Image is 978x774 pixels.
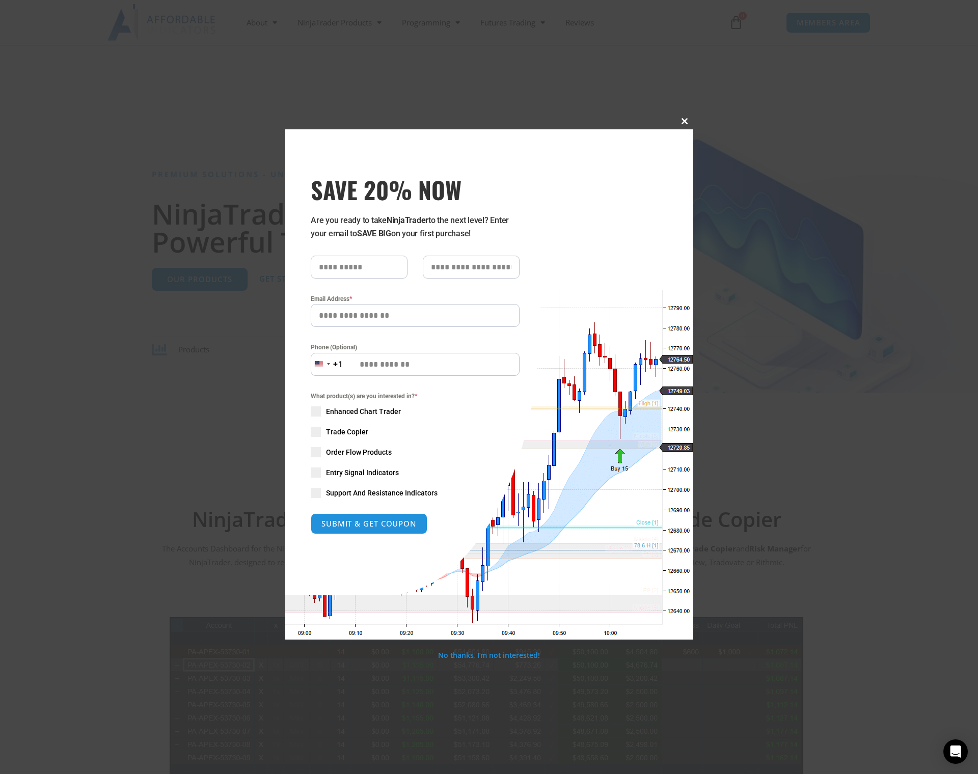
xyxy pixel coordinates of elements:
strong: SAVE BIG [357,229,391,238]
label: Email Address [311,294,520,304]
label: Support And Resistance Indicators [311,488,520,498]
strong: NinjaTrader [387,215,428,225]
span: Entry Signal Indicators [326,467,399,478]
p: Are you ready to take to the next level? Enter your email to on your first purchase! [311,214,520,240]
a: No thanks, I’m not interested! [438,650,539,660]
label: Enhanced Chart Trader [311,406,520,417]
button: SUBMIT & GET COUPON [311,513,427,534]
label: Entry Signal Indicators [311,467,520,478]
label: Phone (Optional) [311,342,520,352]
label: Order Flow Products [311,447,520,457]
label: Trade Copier [311,427,520,437]
div: Open Intercom Messenger [943,739,968,764]
span: What product(s) are you interested in? [311,391,520,401]
span: Trade Copier [326,427,368,437]
div: +1 [333,358,343,371]
span: Support And Resistance Indicators [326,488,438,498]
h3: SAVE 20% NOW [311,175,520,204]
span: Enhanced Chart Trader [326,406,401,417]
button: Selected country [311,353,343,376]
span: Order Flow Products [326,447,392,457]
